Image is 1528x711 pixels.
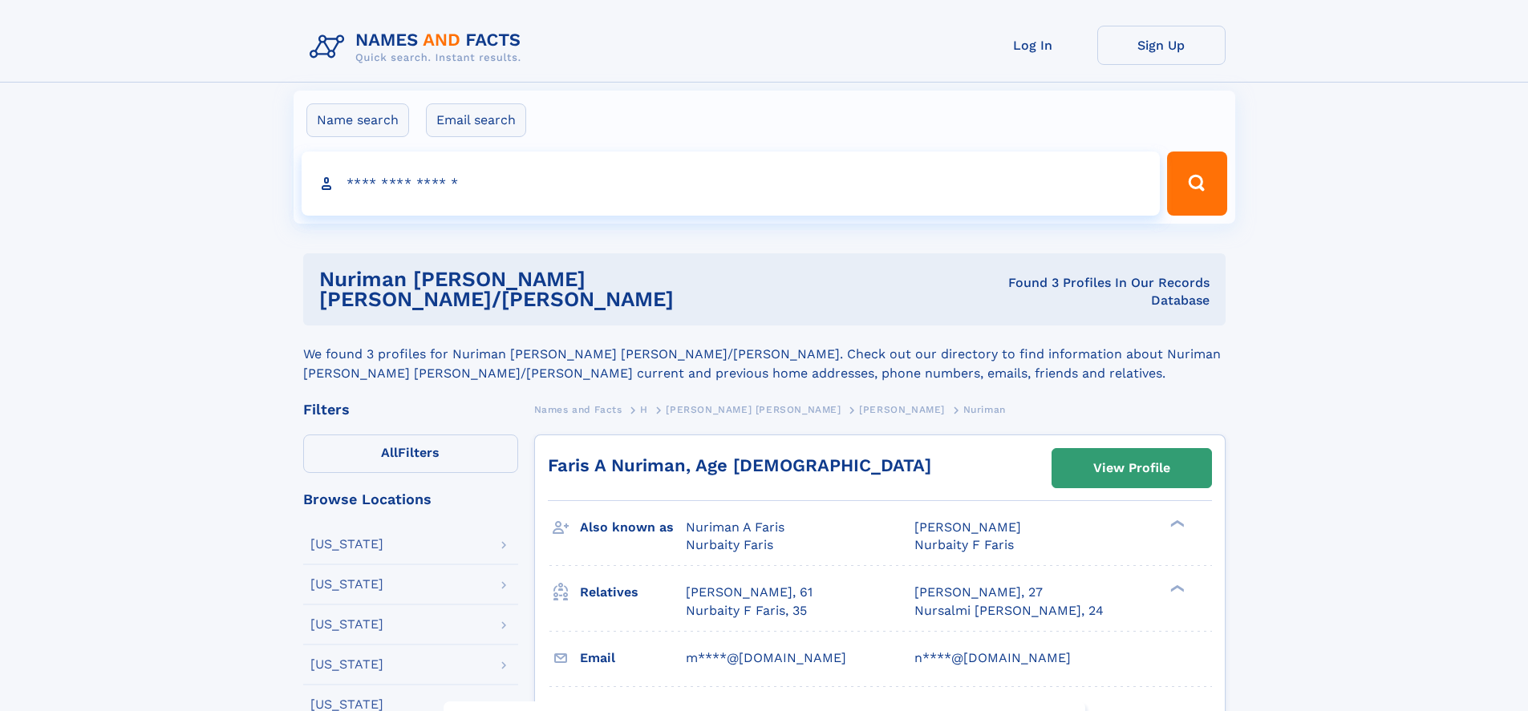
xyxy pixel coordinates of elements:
div: [US_STATE] [310,658,383,671]
div: [US_STATE] [310,538,383,551]
a: Faris A Nuriman, Age [DEMOGRAPHIC_DATA] [548,455,931,475]
label: Email search [426,103,526,137]
div: We found 3 profiles for Nuriman [PERSON_NAME] [PERSON_NAME]/[PERSON_NAME]. Check out our director... [303,325,1226,383]
div: [US_STATE] [310,618,383,631]
a: Log In [969,26,1097,65]
h3: Also known as [580,514,686,541]
div: View Profile [1093,450,1170,487]
a: [PERSON_NAME] [859,399,945,419]
span: Nurbaity Faris [686,537,773,552]
span: [PERSON_NAME] [914,519,1021,535]
h3: Email [580,644,686,672]
div: [US_STATE] [310,698,383,711]
a: [PERSON_NAME], 27 [914,584,1043,601]
a: [PERSON_NAME], 61 [686,584,813,601]
div: Found 3 Profiles In Our Records Database [946,274,1210,309]
span: Nurbaity F Faris [914,537,1014,552]
button: Search Button [1167,151,1226,216]
span: Nuriman A Faris [686,519,784,535]
span: All [381,445,398,460]
div: [US_STATE] [310,578,383,591]
a: Nursalmi [PERSON_NAME], 24 [914,602,1104,620]
label: Name search [306,103,409,137]
img: Logo Names and Facts [303,26,534,69]
div: Filters [303,402,518,417]
a: Names and Facts [534,399,622,419]
span: Nuriman [963,404,1006,415]
h1: Nuriman [PERSON_NAME] [PERSON_NAME]/[PERSON_NAME] [319,269,946,309]
span: H [640,404,648,415]
label: Filters [303,434,518,473]
div: ❯ [1166,584,1186,594]
h3: Relatives [580,579,686,606]
input: search input [302,151,1161,216]
a: Nurbaity F Faris, 35 [686,602,807,620]
a: [PERSON_NAME] [PERSON_NAME] [666,399,841,419]
a: H [640,399,648,419]
span: [PERSON_NAME] [859,404,945,415]
div: Browse Locations [303,492,518,507]
div: ❯ [1166,519,1186,529]
a: Sign Up [1097,26,1226,65]
a: View Profile [1052,449,1211,487]
span: [PERSON_NAME] [PERSON_NAME] [666,404,841,415]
